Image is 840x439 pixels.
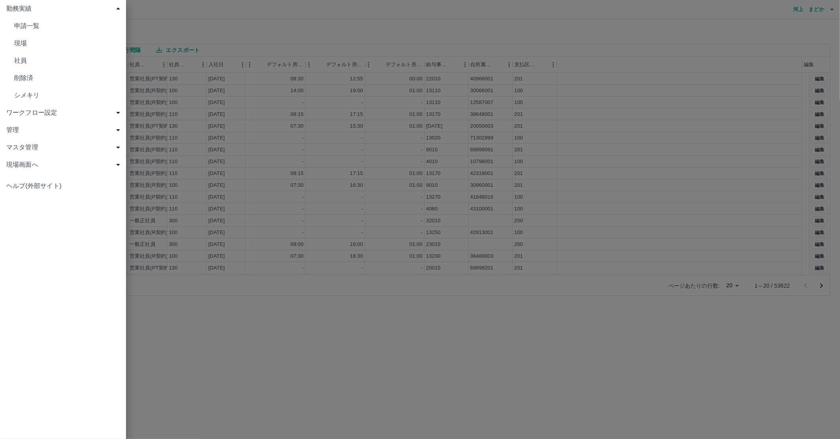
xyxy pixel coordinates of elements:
[6,4,123,13] span: 勤務実績
[14,56,120,65] span: 社員
[14,73,120,83] span: 削除済
[6,181,120,191] span: ヘルプ(外部サイト)
[14,21,120,31] span: 申請一覧
[6,125,123,135] span: 管理
[6,143,123,152] span: マスタ管理
[6,108,123,117] span: ワークフロー設定
[6,160,123,169] span: 現場画面へ
[14,39,120,48] span: 現場
[14,91,120,100] span: シメキリ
